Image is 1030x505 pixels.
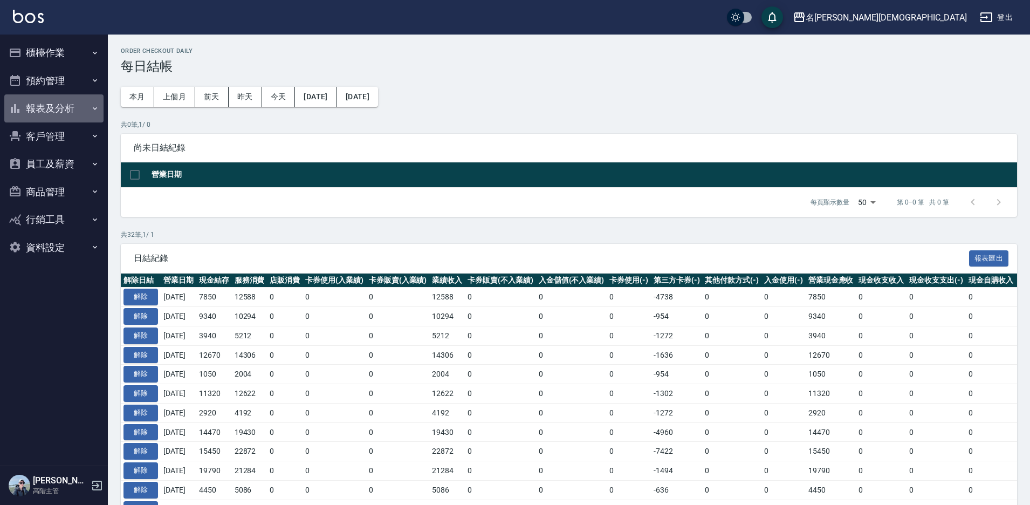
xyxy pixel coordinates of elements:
[123,366,158,383] button: 解除
[196,288,232,307] td: 7850
[267,422,303,442] td: 0
[651,288,703,307] td: -4738
[907,326,966,345] td: 0
[761,288,806,307] td: 0
[907,365,966,384] td: 0
[856,442,907,461] td: 0
[267,403,303,422] td: 0
[267,442,303,461] td: 0
[966,274,1017,288] th: 現金自購收入
[607,422,651,442] td: 0
[232,480,267,500] td: 5086
[651,307,703,326] td: -954
[366,442,430,461] td: 0
[702,307,761,326] td: 0
[232,307,267,326] td: 10294
[856,288,907,307] td: 0
[651,326,703,345] td: -1272
[337,87,378,107] button: [DATE]
[121,59,1017,74] h3: 每日結帳
[123,289,158,305] button: 解除
[161,326,196,345] td: [DATE]
[232,365,267,384] td: 2004
[161,384,196,404] td: [DATE]
[651,461,703,481] td: -1494
[966,461,1017,481] td: 0
[123,462,158,479] button: 解除
[465,326,536,345] td: 0
[121,47,1017,54] h2: Order checkout daily
[976,8,1017,28] button: 登出
[33,475,88,486] h5: [PERSON_NAME]
[161,442,196,461] td: [DATE]
[303,326,366,345] td: 0
[702,422,761,442] td: 0
[196,384,232,404] td: 11320
[267,345,303,365] td: 0
[969,252,1009,263] a: 報表匯出
[465,345,536,365] td: 0
[121,87,154,107] button: 本月
[536,384,607,404] td: 0
[856,365,907,384] td: 0
[806,422,856,442] td: 14470
[651,403,703,422] td: -1272
[536,365,607,384] td: 0
[966,480,1017,500] td: 0
[262,87,296,107] button: 今天
[4,67,104,95] button: 預約管理
[966,422,1017,442] td: 0
[123,424,158,441] button: 解除
[465,365,536,384] td: 0
[607,403,651,422] td: 0
[121,274,161,288] th: 解除日結
[607,274,651,288] th: 卡券使用(-)
[806,326,856,345] td: 3940
[536,480,607,500] td: 0
[196,461,232,481] td: 19790
[232,384,267,404] td: 12622
[303,442,366,461] td: 0
[856,403,907,422] td: 0
[123,443,158,460] button: 解除
[366,326,430,345] td: 0
[806,307,856,326] td: 9340
[856,422,907,442] td: 0
[154,87,195,107] button: 上個月
[303,422,366,442] td: 0
[465,461,536,481] td: 0
[536,288,607,307] td: 0
[702,480,761,500] td: 0
[761,442,806,461] td: 0
[161,403,196,422] td: [DATE]
[536,326,607,345] td: 0
[303,274,366,288] th: 卡券使用(入業績)
[9,475,30,496] img: Person
[123,405,158,421] button: 解除
[761,422,806,442] td: 0
[229,87,262,107] button: 昨天
[969,250,1009,267] button: 報表匯出
[761,6,783,28] button: save
[232,326,267,345] td: 5212
[702,442,761,461] td: 0
[607,442,651,461] td: 0
[123,308,158,325] button: 解除
[303,307,366,326] td: 0
[232,403,267,422] td: 4192
[123,347,158,364] button: 解除
[267,365,303,384] td: 0
[761,326,806,345] td: 0
[123,385,158,402] button: 解除
[366,422,430,442] td: 0
[607,384,651,404] td: 0
[761,461,806,481] td: 0
[536,345,607,365] td: 0
[856,345,907,365] td: 0
[13,10,44,23] img: Logo
[761,307,806,326] td: 0
[651,422,703,442] td: -4960
[966,442,1017,461] td: 0
[897,197,949,207] p: 第 0–0 筆 共 0 筆
[856,461,907,481] td: 0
